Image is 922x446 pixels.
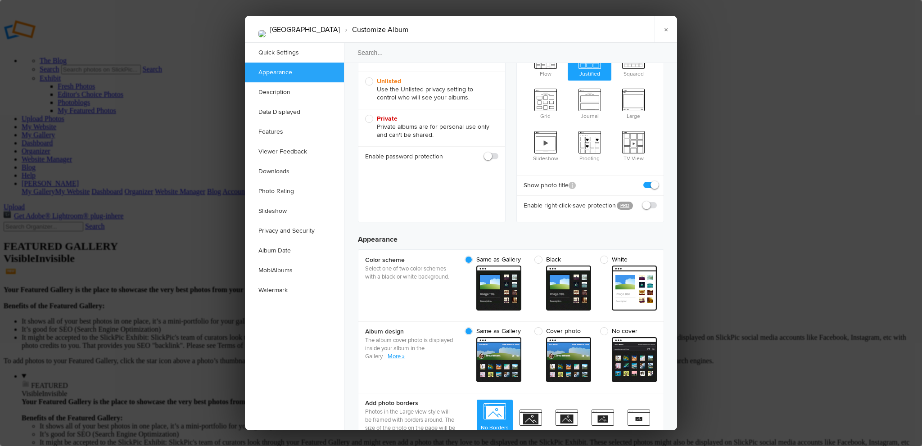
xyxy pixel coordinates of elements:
span: Private albums are for personal use only and can't be shared. [365,115,494,139]
b: Enable password protection [365,152,443,161]
span: Large [585,406,621,439]
b: Color scheme [365,256,455,265]
span: Small [513,406,549,439]
input: Search... [343,42,678,63]
a: Photo Rating [245,181,344,201]
a: MobiAlbums [245,261,344,280]
li: Customize Album [340,22,408,37]
span: Large [611,85,655,121]
a: Appearance [245,63,344,82]
span: album's URL. [386,56,422,64]
a: Watermark [245,280,344,300]
span: X-Large [621,406,657,439]
b: Add photo borders [365,399,455,408]
span: White [600,256,652,264]
span: Same as Gallery [465,256,521,264]
span: Medium [549,406,585,439]
span: Grid [524,85,568,121]
a: Viewer Feedback [245,142,344,162]
img: 5._PORT_DOUGLAS_(_great_barrier_reef)_(6).jpg [258,30,266,37]
a: Quick Settings [245,43,344,63]
li: [GEOGRAPHIC_DATA] [270,22,340,37]
span: Cover photo [534,327,587,335]
span: cover From gallery - dark [546,337,591,382]
span: Same as Gallery [465,327,521,335]
span: Journal [568,85,612,121]
span: No cover [600,327,652,335]
a: Data Displayed [245,102,344,122]
span: Slideshow [524,127,568,163]
a: PRO [617,202,633,210]
b: Private [377,115,398,122]
span: Proofing [568,127,612,163]
p: Select one of two color schemes with a black or white background. [365,265,455,281]
a: Slideshow [245,201,344,221]
a: Features [245,122,344,142]
a: Downloads [245,162,344,181]
a: Privacy and Security [245,221,344,241]
h3: Appearance [358,227,664,245]
span: .. [384,353,388,360]
a: Description [245,82,344,102]
span: No Borders (Full frame) [477,400,513,441]
a: × [655,16,677,43]
span: cover From gallery - dark [612,337,657,382]
b: Album design [365,327,455,336]
span: TV View [611,127,655,163]
b: Enable right-click-save protection [524,201,610,210]
span: cover From gallery - dark [476,337,521,382]
b: Unlisted [377,77,401,85]
p: Photos in the Large view style will be framed with borders around. The size of the photo on the p... [365,408,455,440]
span: Use the Unlisted privacy setting to control who will see your albums. [365,77,494,102]
p: The album cover photo is displayed inside your album in the Gallery. [365,336,455,360]
a: Album Date [245,241,344,261]
a: More » [388,353,405,360]
span: Black [534,256,587,264]
b: Show photo title [524,181,576,190]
